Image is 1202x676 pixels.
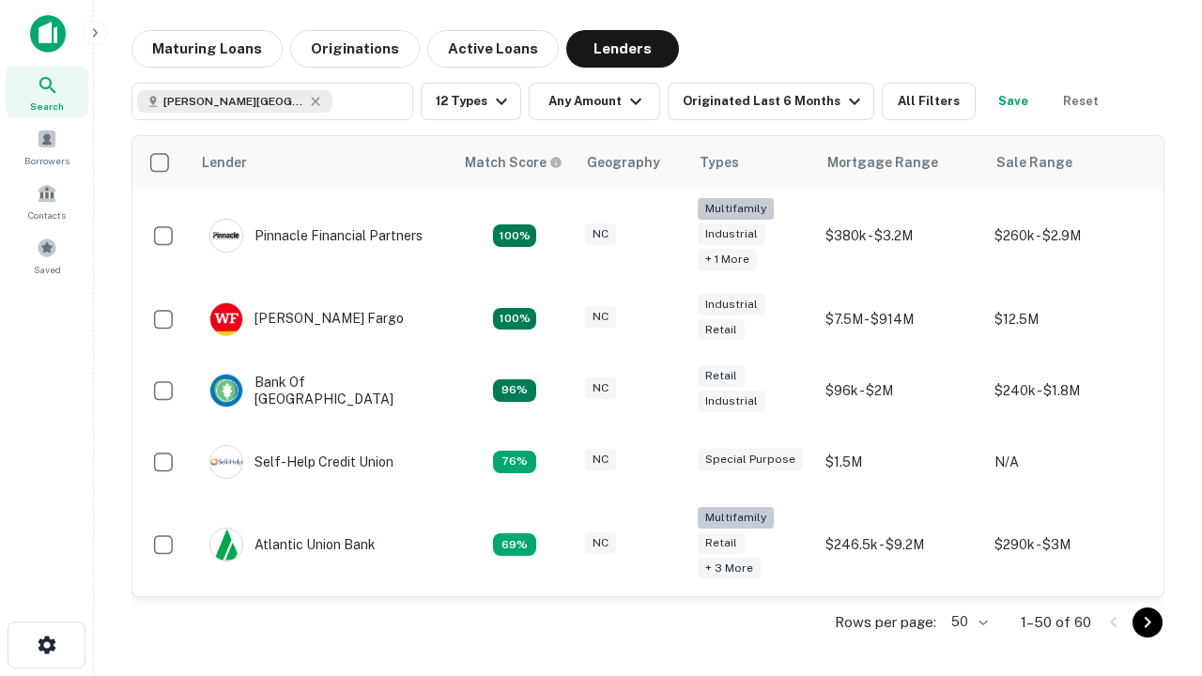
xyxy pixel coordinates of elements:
td: $96k - $2M [816,355,985,426]
img: picture [210,446,242,478]
div: Matching Properties: 26, hasApolloMatch: undefined [493,224,536,247]
div: Industrial [698,294,765,315]
div: Capitalize uses an advanced AI algorithm to match your search with the best lender. The match sco... [465,152,562,173]
td: $12.5M [985,284,1154,355]
th: Geography [576,136,688,189]
button: Reset [1051,83,1111,120]
td: $1.5M [816,426,985,498]
div: + 1 more [698,249,757,270]
img: picture [210,303,242,335]
div: Multifamily [698,198,774,220]
th: Types [688,136,816,189]
div: Sale Range [996,151,1072,174]
div: Retail [698,319,745,341]
a: Saved [6,230,88,281]
button: Lenders [566,30,679,68]
div: Retail [698,365,745,387]
th: Lender [191,136,454,189]
button: 12 Types [421,83,521,120]
span: Contacts [28,207,66,223]
div: Industrial [698,223,765,245]
div: Self-help Credit Union [209,445,393,479]
div: [PERSON_NAME] Fargo [209,302,404,336]
button: Originations [290,30,420,68]
span: Search [30,99,64,114]
div: 50 [944,608,991,636]
th: Capitalize uses an advanced AI algorithm to match your search with the best lender. The match sco... [454,136,576,189]
div: NC [585,377,616,399]
p: Rows per page: [835,611,936,634]
div: NC [585,306,616,328]
div: Types [700,151,739,174]
td: $260k - $2.9M [985,189,1154,284]
span: [PERSON_NAME][GEOGRAPHIC_DATA], [GEOGRAPHIC_DATA] [163,93,304,110]
img: picture [210,375,242,407]
button: Save your search to get updates of matches that match your search criteria. [983,83,1043,120]
div: Multifamily [698,507,774,529]
a: Borrowers [6,121,88,172]
div: Bank Of [GEOGRAPHIC_DATA] [209,374,435,407]
img: capitalize-icon.png [30,15,66,53]
div: Geography [587,151,660,174]
div: Matching Properties: 10, hasApolloMatch: undefined [493,533,536,556]
button: Maturing Loans [131,30,283,68]
button: Active Loans [427,30,559,68]
div: Originated Last 6 Months [683,90,866,113]
button: Go to next page [1133,607,1163,638]
button: Any Amount [529,83,660,120]
div: Matching Properties: 15, hasApolloMatch: undefined [493,308,536,330]
a: Search [6,67,88,117]
td: $240k - $1.8M [985,355,1154,426]
td: N/A [985,426,1154,498]
div: Atlantic Union Bank [209,528,376,561]
td: $380k - $3.2M [816,189,985,284]
div: Mortgage Range [827,151,938,174]
a: Contacts [6,176,88,226]
div: Industrial [698,391,765,412]
button: Originated Last 6 Months [668,83,874,120]
iframe: Chat Widget [1108,526,1202,616]
div: Matching Properties: 11, hasApolloMatch: undefined [493,451,536,473]
div: NC [585,532,616,554]
div: Retail [698,532,745,554]
p: 1–50 of 60 [1021,611,1091,634]
img: picture [210,220,242,252]
div: NC [585,449,616,470]
div: Pinnacle Financial Partners [209,219,423,253]
span: Saved [34,262,61,277]
div: Special Purpose [698,449,803,470]
td: $246.5k - $9.2M [816,498,985,592]
th: Sale Range [985,136,1154,189]
td: $7.5M - $914M [816,284,985,355]
div: NC [585,223,616,245]
div: + 3 more [698,558,761,579]
div: Lender [202,151,247,174]
button: All Filters [882,83,976,120]
th: Mortgage Range [816,136,985,189]
td: $290k - $3M [985,498,1154,592]
img: picture [210,529,242,561]
h6: Match Score [465,152,559,173]
div: Matching Properties: 14, hasApolloMatch: undefined [493,379,536,402]
span: Borrowers [24,153,69,168]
